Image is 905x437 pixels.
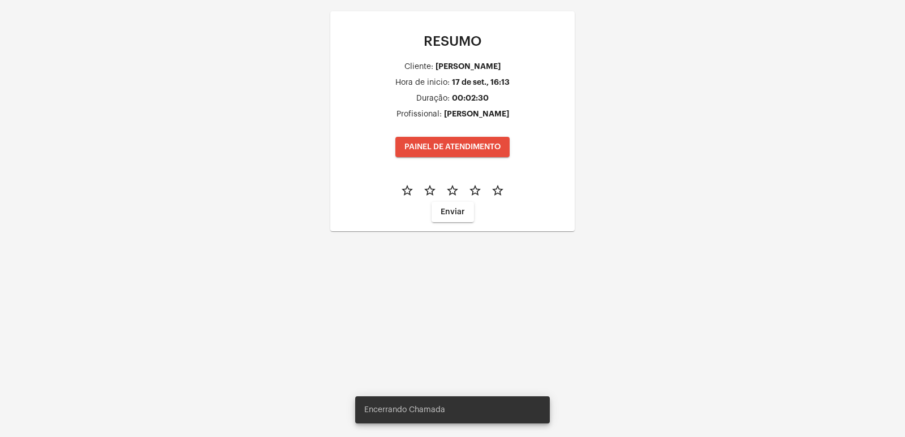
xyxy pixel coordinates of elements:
[416,94,450,103] div: Duração:
[339,34,566,49] p: RESUMO
[400,184,414,197] mat-icon: star_border
[444,110,509,118] div: [PERSON_NAME]
[432,202,474,222] button: Enviar
[468,184,482,197] mat-icon: star_border
[423,184,437,197] mat-icon: star_border
[404,143,501,151] span: PAINEL DE ATENDIMENTO
[436,62,501,71] div: [PERSON_NAME]
[395,137,510,157] button: PAINEL DE ATENDIMENTO
[491,184,505,197] mat-icon: star_border
[441,208,465,216] span: Enviar
[395,79,450,87] div: Hora de inicio:
[452,78,510,86] div: 17 de set., 16:13
[404,63,433,71] div: Cliente:
[364,404,445,416] span: Encerrando Chamada
[452,94,489,102] div: 00:02:30
[446,184,459,197] mat-icon: star_border
[397,110,442,119] div: Profissional:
